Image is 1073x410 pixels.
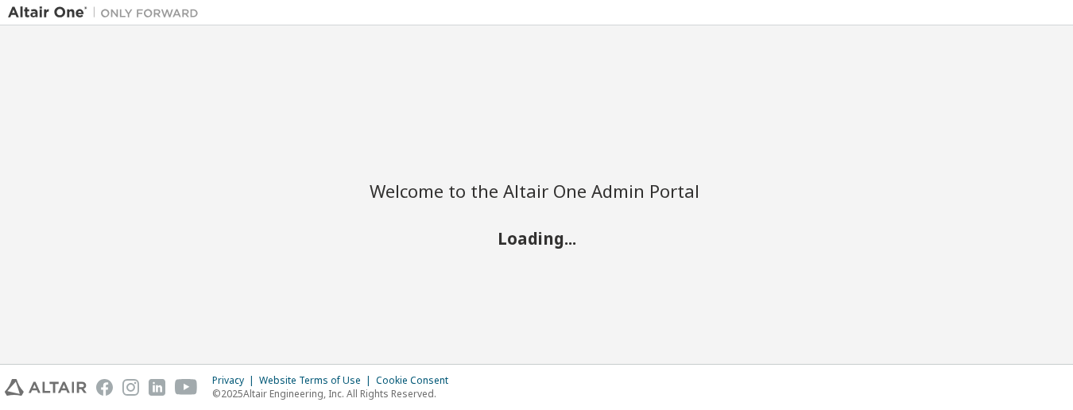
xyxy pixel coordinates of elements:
[5,379,87,396] img: altair_logo.svg
[212,374,259,387] div: Privacy
[96,379,113,396] img: facebook.svg
[370,228,703,249] h2: Loading...
[175,379,198,396] img: youtube.svg
[149,379,165,396] img: linkedin.svg
[8,5,207,21] img: Altair One
[212,387,458,400] p: © 2025 Altair Engineering, Inc. All Rights Reserved.
[122,379,139,396] img: instagram.svg
[376,374,458,387] div: Cookie Consent
[370,180,703,202] h2: Welcome to the Altair One Admin Portal
[259,374,376,387] div: Website Terms of Use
